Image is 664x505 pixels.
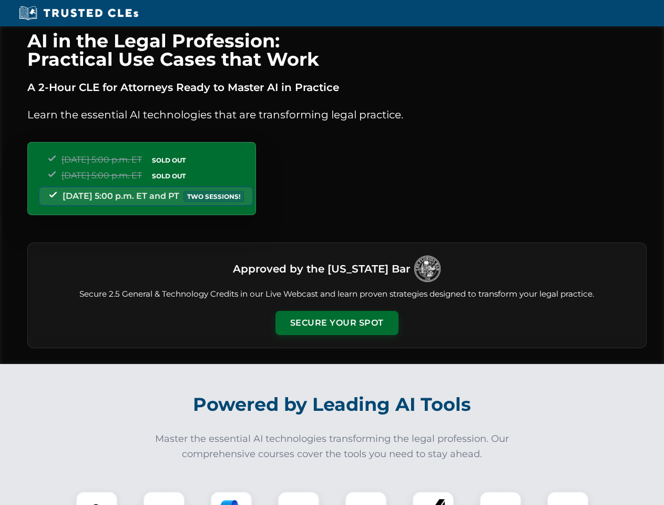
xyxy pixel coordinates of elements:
p: Secure 2.5 General & Technology Credits in our Live Webcast and learn proven strategies designed ... [40,288,634,300]
h2: Powered by Leading AI Tools [41,386,624,423]
img: Trusted CLEs [16,5,141,21]
p: Learn the essential AI technologies that are transforming legal practice. [27,106,647,123]
h1: AI in the Legal Profession: Practical Use Cases that Work [27,32,647,68]
h3: Approved by the [US_STATE] Bar [233,259,410,278]
span: SOLD OUT [148,170,189,181]
img: Logo [414,256,441,282]
button: Secure Your Spot [275,311,399,335]
span: [DATE] 5:00 p.m. ET [62,155,142,165]
span: SOLD OUT [148,155,189,166]
p: A 2-Hour CLE for Attorneys Ready to Master AI in Practice [27,79,647,96]
p: Master the essential AI technologies transforming the legal profession. Our comprehensive courses... [148,431,516,462]
span: [DATE] 5:00 p.m. ET [62,170,142,180]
